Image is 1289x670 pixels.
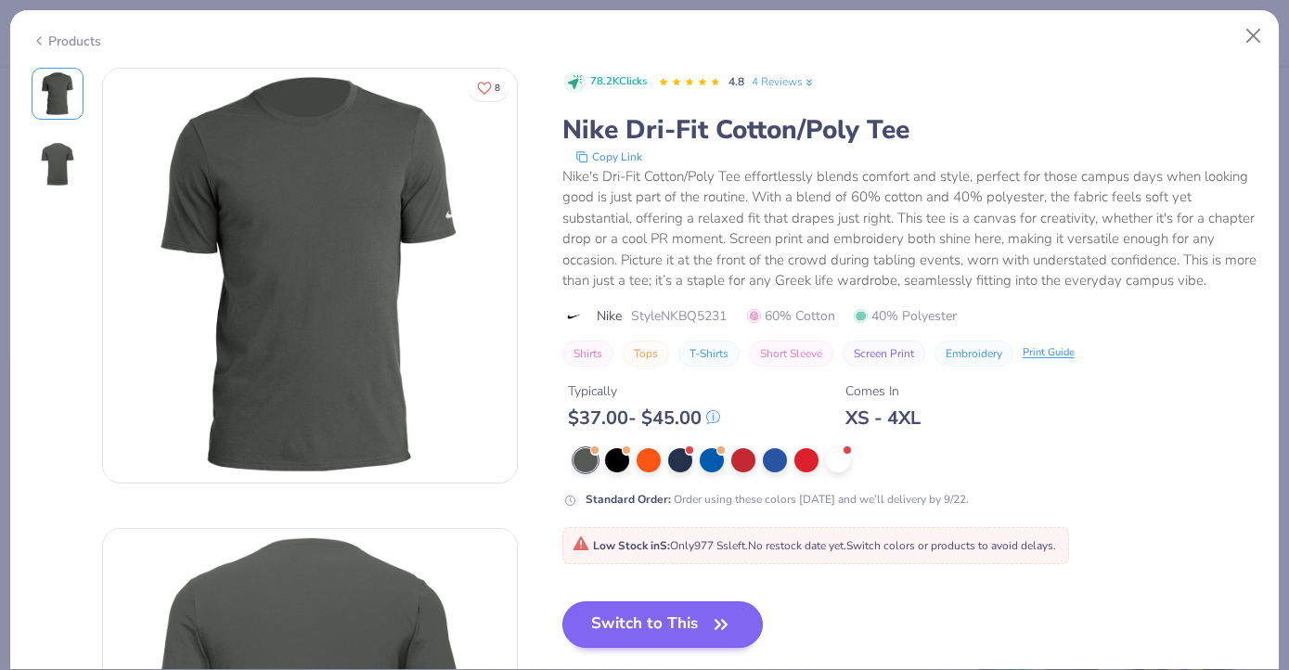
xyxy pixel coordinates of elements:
div: XS - 4XL [845,406,921,430]
div: Products [32,32,101,51]
div: 4.8 Stars [658,68,721,97]
span: 40% Polyester [854,306,957,326]
button: Close [1236,19,1271,54]
strong: Low Stock in S : [593,538,670,553]
button: Shirts [562,341,613,367]
div: Nike Dri-Fit Cotton/Poly Tee [562,112,1258,148]
span: Nike [597,306,622,326]
span: 4.8 [728,74,744,89]
button: Tops [623,341,669,367]
button: copy to clipboard [570,148,648,166]
span: No restock date yet. [748,538,846,553]
div: Comes In [845,381,921,401]
img: Front [103,69,517,483]
div: Nike's Dri-Fit Cotton/Poly Tee effortlessly blends comfort and style, perfect for those campus da... [562,166,1258,291]
button: Like [469,74,509,101]
span: 78.2K Clicks [590,74,647,90]
strong: Standard Order : [586,492,671,507]
button: Switch to This [562,601,764,648]
span: 60% Cotton [747,306,835,326]
button: Short Sleeve [749,341,833,367]
button: Screen Print [843,341,925,367]
span: Style NKBQ5231 [631,306,727,326]
button: Embroidery [935,341,1013,367]
button: T-Shirts [678,341,740,367]
img: Back [35,142,80,187]
img: Front [35,71,80,116]
div: $ 37.00 - $ 45.00 [568,406,720,430]
img: brand logo [562,309,587,324]
div: Order using these colors [DATE] and we’ll delivery by 9/22. [586,491,969,508]
a: 4 Reviews [752,73,816,90]
span: Only 977 Ss left. Switch colors or products to avoid delays. [573,538,1056,553]
div: Print Guide [1023,345,1075,361]
div: Typically [568,381,720,401]
span: 8 [495,84,500,93]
